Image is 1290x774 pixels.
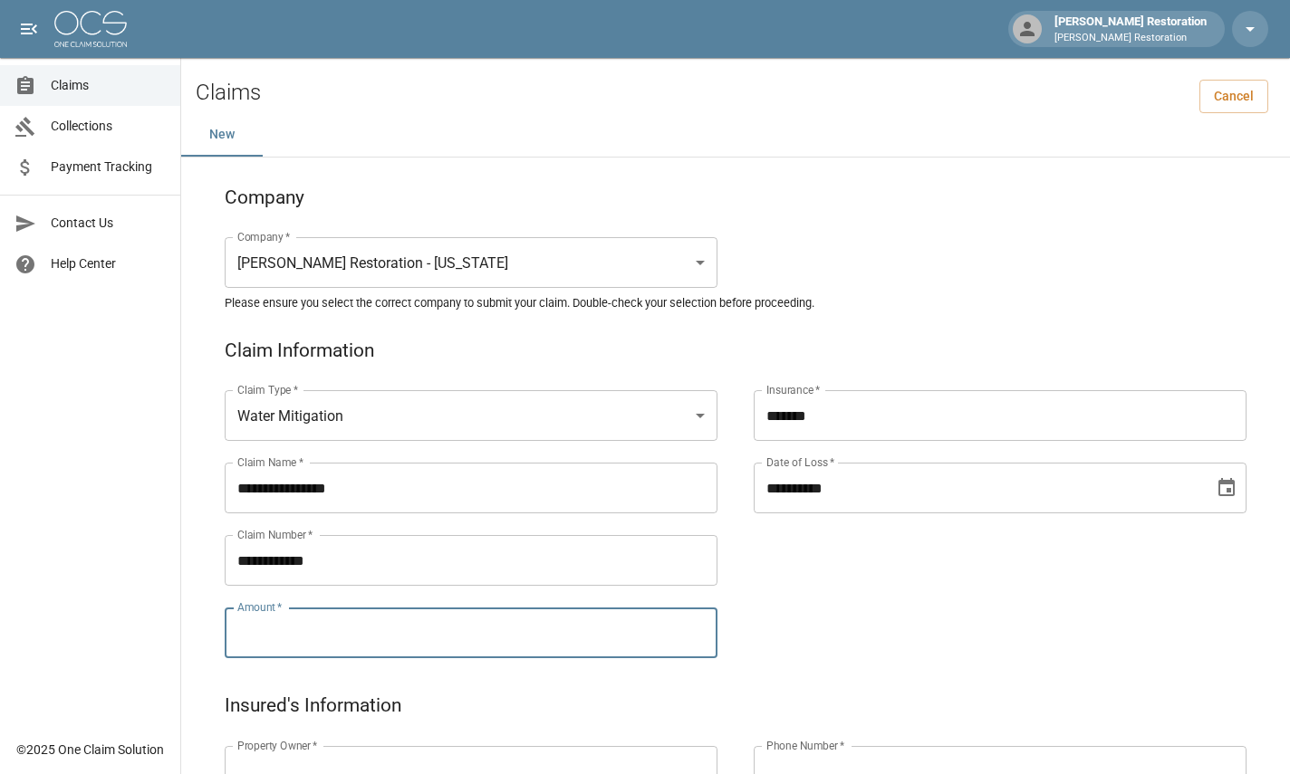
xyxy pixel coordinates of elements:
a: Cancel [1199,80,1268,113]
label: Claim Type [237,382,298,397]
button: open drawer [11,11,47,47]
label: Phone Number [766,738,844,753]
button: New [181,113,263,157]
div: [PERSON_NAME] Restoration [1047,13,1214,45]
label: Amount [237,599,283,615]
div: dynamic tabs [181,113,1290,157]
p: [PERSON_NAME] Restoration [1054,31,1207,46]
label: Company [237,229,291,244]
img: ocs-logo-white-transparent.png [54,11,127,47]
h2: Claims [196,80,261,106]
span: Contact Us [51,214,166,233]
div: [PERSON_NAME] Restoration - [US_STATE] [225,237,717,288]
div: Water Mitigation [225,390,717,441]
label: Date of Loss [766,454,834,470]
div: © 2025 One Claim Solution [16,741,164,759]
button: Choose date, selected date is Aug 28, 2025 [1208,470,1245,506]
label: Claim Number [237,527,313,542]
span: Payment Tracking [51,158,166,177]
span: Help Center [51,254,166,273]
label: Claim Name [237,454,303,470]
span: Claims [51,76,166,95]
label: Property Owner [237,738,318,753]
label: Insurance [766,382,820,397]
h5: Please ensure you select the correct company to submit your claim. Double-check your selection be... [225,295,1247,311]
span: Collections [51,117,166,136]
